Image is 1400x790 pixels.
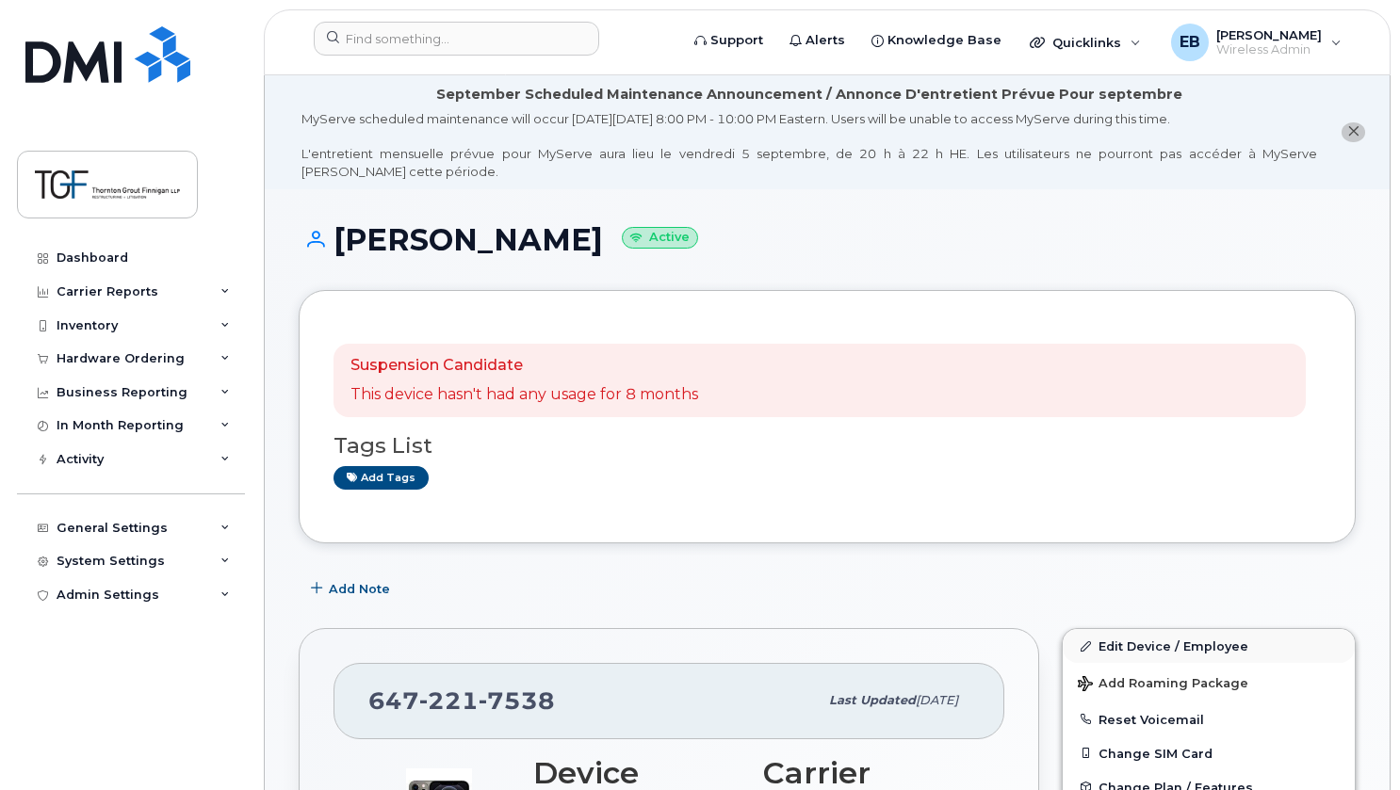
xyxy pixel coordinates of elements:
[436,85,1182,105] div: September Scheduled Maintenance Announcement / Annonce D'entretient Prévue Pour septembre
[1063,702,1355,736] button: Reset Voicemail
[1063,736,1355,770] button: Change SIM Card
[350,384,698,406] p: This device hasn't had any usage for 8 months
[622,227,698,249] small: Active
[419,686,479,715] span: 221
[334,466,429,490] a: Add tags
[916,693,958,707] span: [DATE]
[301,110,1317,180] div: MyServe scheduled maintenance will occur [DATE][DATE] 8:00 PM - 10:00 PM Eastern. Users will be u...
[1063,629,1355,663] a: Edit Device / Employee
[299,223,1356,256] h1: [PERSON_NAME]
[334,434,1321,458] h3: Tags List
[350,355,698,377] p: Suspension Candidate
[1342,122,1365,142] button: close notification
[368,686,555,715] span: 647
[329,580,390,598] span: Add Note
[299,572,406,605] button: Add Note
[1063,663,1355,701] button: Add Roaming Package
[829,693,916,707] span: Last updated
[1078,676,1248,694] span: Add Roaming Package
[479,686,555,715] span: 7538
